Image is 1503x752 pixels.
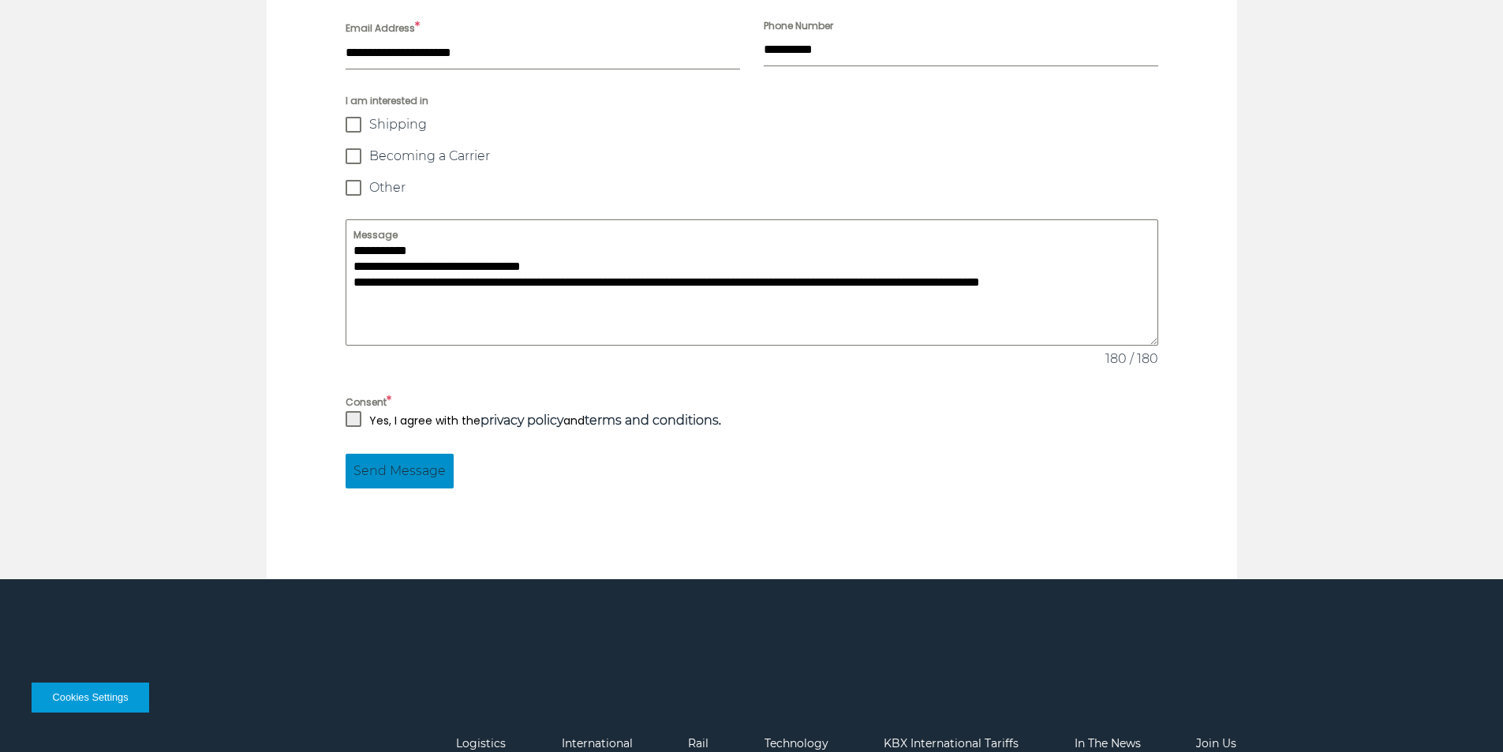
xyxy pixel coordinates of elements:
a: In The News [1075,736,1141,750]
a: International [562,736,633,750]
button: Cookies Settings [32,683,149,713]
a: Logistics [456,736,506,750]
button: Send Message [346,454,454,488]
span: Other [369,180,406,196]
a: privacy policy [480,413,563,428]
label: Shipping [346,117,1158,133]
a: Rail [688,736,709,750]
strong: . [585,413,721,428]
p: Yes, I agree with the and [369,411,721,430]
span: I am interested in [346,93,1158,109]
span: Shipping [369,117,427,133]
label: Other [346,180,1158,196]
span: 180 / 180 [1105,350,1158,369]
a: KBX International Tariffs [884,736,1019,750]
label: Becoming a Carrier [346,148,1158,164]
a: Technology [765,736,828,750]
a: terms and conditions [585,413,719,428]
a: Join Us [1196,736,1236,750]
label: Consent [346,392,1158,411]
span: Becoming a Carrier [369,148,490,164]
span: Send Message [353,462,446,481]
